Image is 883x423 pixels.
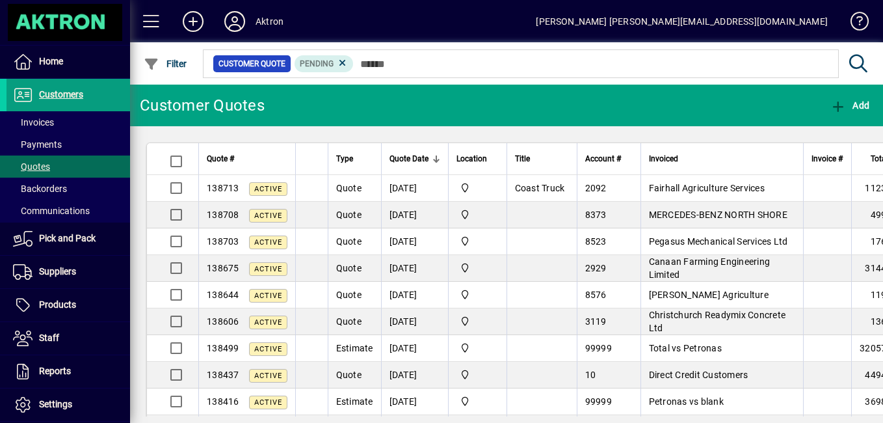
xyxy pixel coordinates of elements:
[456,208,499,222] span: Central
[295,55,354,72] mat-chip: Pending Status: Pending
[649,370,748,380] span: Direct Credit Customers
[172,10,214,33] button: Add
[381,389,448,415] td: [DATE]
[381,335,448,362] td: [DATE]
[140,52,191,75] button: Filter
[7,355,130,388] a: Reports
[254,372,282,380] span: Active
[649,152,678,166] span: Invoiced
[256,11,283,32] div: Aktron
[336,152,353,166] span: Type
[7,200,130,222] a: Communications
[336,343,373,353] span: Estimate
[585,183,607,193] span: 2092
[13,184,67,194] span: Backorders
[827,94,873,117] button: Add
[649,152,795,166] div: Invoiced
[207,290,239,300] span: 138644
[585,316,607,327] span: 3119
[7,133,130,156] a: Payments
[207,152,234,166] span: Quote #
[13,117,54,128] span: Invoices
[389,152,428,166] span: Quote Date
[254,185,282,193] span: Active
[13,206,90,216] span: Communications
[13,161,50,172] span: Quotes
[381,255,448,282] td: [DATE]
[336,183,362,193] span: Quote
[649,290,769,300] span: [PERSON_NAME] Agriculture
[585,343,612,353] span: 99999
[7,156,130,178] a: Quotes
[7,111,130,133] a: Invoices
[585,396,612,407] span: 99999
[7,256,130,288] a: Suppliers
[254,345,282,353] span: Active
[336,370,362,380] span: Quote
[207,263,239,273] span: 138675
[585,263,607,273] span: 2929
[254,265,282,273] span: Active
[536,11,828,32] div: [PERSON_NAME] [PERSON_NAME][EMAIL_ADDRESS][DOMAIN_NAME]
[515,152,530,166] span: Title
[254,292,282,300] span: Active
[456,288,499,302] span: Central
[254,211,282,220] span: Active
[456,394,499,409] span: Central
[207,152,287,166] div: Quote #
[456,234,499,249] span: Central
[381,202,448,228] td: [DATE]
[649,210,787,220] span: MERCEDES-BENZ NORTH SHORE
[39,89,83,100] span: Customers
[381,308,448,335] td: [DATE]
[218,57,285,70] span: Customer Quote
[381,175,448,202] td: [DATE]
[140,95,265,116] div: Customer Quotes
[585,290,607,300] span: 8576
[207,343,239,353] span: 138499
[456,152,487,166] span: Location
[7,389,130,421] a: Settings
[585,236,607,247] span: 8523
[7,289,130,321] a: Products
[254,238,282,247] span: Active
[207,396,239,407] span: 138416
[649,256,771,280] span: Canaan Farming Engineering Limited
[811,152,843,166] span: Invoice #
[336,236,362,247] span: Quote
[585,152,621,166] span: Account #
[389,152,440,166] div: Quote Date
[585,370,596,380] span: 10
[207,316,239,327] span: 138606
[381,228,448,255] td: [DATE]
[649,310,786,333] span: Christchurch Readymix Concrete Ltd
[381,282,448,308] td: [DATE]
[214,10,256,33] button: Profile
[207,210,239,220] span: 138708
[515,183,565,193] span: Coast Truck
[456,152,499,166] div: Location
[456,341,499,355] span: Central
[830,100,869,111] span: Add
[7,223,130,255] a: Pick and Pack
[207,370,239,380] span: 138437
[7,178,130,200] a: Backorders
[300,59,334,68] span: Pending
[381,362,448,389] td: [DATE]
[585,210,607,220] span: 8373
[7,322,130,355] a: Staff
[207,183,239,193] span: 138713
[456,314,499,329] span: Central
[336,290,362,300] span: Quote
[515,152,569,166] div: Title
[456,181,499,195] span: Central
[649,343,722,353] span: Total vs Petronas
[13,139,62,150] span: Payments
[456,261,499,275] span: Central
[649,396,724,407] span: Petronas vs blank
[336,316,362,327] span: Quote
[7,46,130,78] a: Home
[336,396,373,407] span: Estimate
[39,266,76,277] span: Suppliers
[649,183,765,193] span: Fairhall Agriculture Services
